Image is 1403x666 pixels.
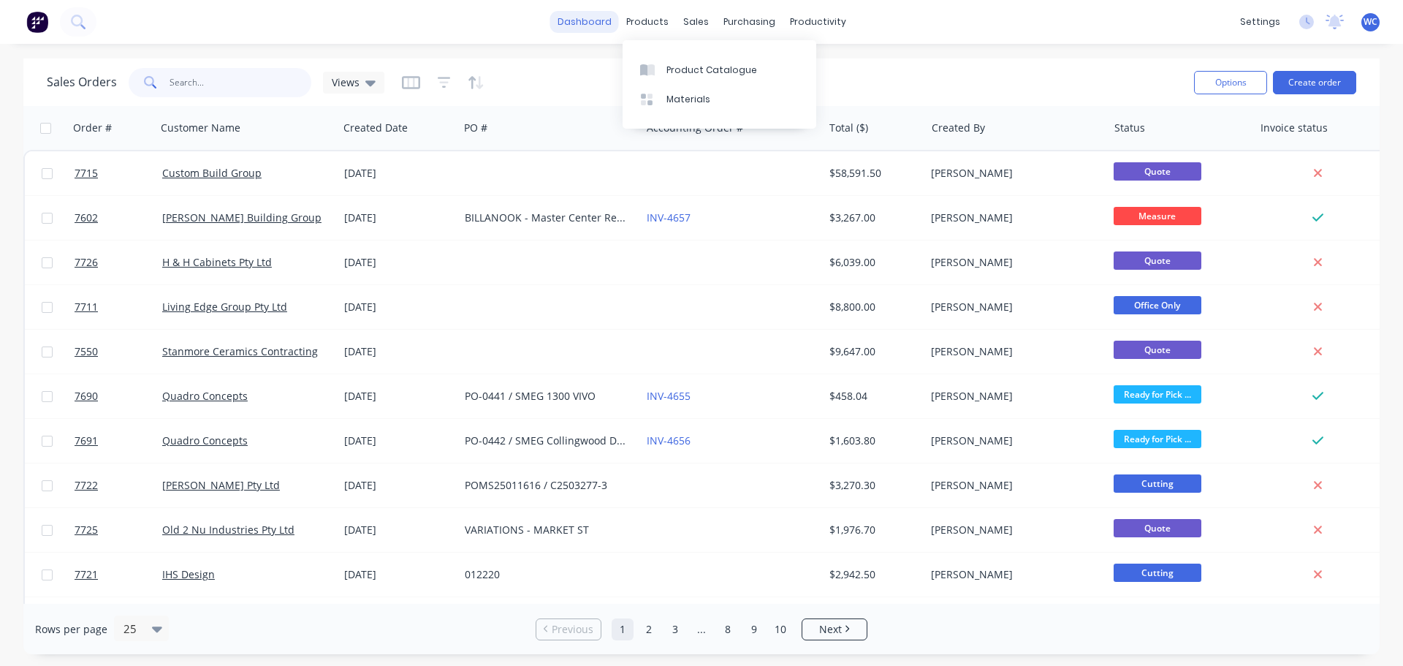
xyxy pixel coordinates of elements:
div: BILLANOOK - Master Center Reception [465,211,627,225]
a: Jump forward [691,618,712,640]
div: [PERSON_NAME] [931,211,1093,225]
span: Cutting [1114,474,1201,493]
span: 7690 [75,389,98,404]
div: Product Catalogue [666,64,757,77]
span: Ready for Pick ... [1114,385,1201,404]
div: $2,942.50 [829,567,915,582]
div: [DATE] [344,211,453,225]
div: sales [676,11,716,33]
span: Office Only [1114,296,1201,314]
div: [PERSON_NAME] [931,523,1093,537]
span: Cutting [1114,564,1201,582]
a: Page 3 [664,618,686,640]
a: 7724 [75,597,162,641]
span: Quote [1114,162,1201,181]
div: [PERSON_NAME] [931,478,1093,493]
a: 7715 [75,151,162,195]
div: $9,647.00 [829,344,915,359]
span: WC [1364,15,1377,29]
a: INV-4656 [647,434,691,447]
div: PO-0441 / SMEG 1300 VIVO [465,389,627,404]
span: Views [332,75,360,90]
input: Search... [170,68,312,97]
div: productivity [783,11,853,33]
a: 7726 [75,241,162,284]
a: 7711 [75,285,162,329]
a: Living Edge Group Pty Ltd [162,300,287,314]
ul: Pagination [530,618,873,640]
a: 7690 [75,374,162,418]
img: Factory [26,11,48,33]
div: $1,603.80 [829,434,915,448]
div: Status [1114,121,1145,135]
a: 7550 [75,330,162,374]
a: Quadro Concepts [162,434,248,447]
a: Page 1 is your current page [612,618,634,640]
div: products [619,11,676,33]
a: Page 8 [717,618,739,640]
span: 7722 [75,478,98,493]
div: Created Date [343,121,408,135]
div: $458.04 [829,389,915,404]
a: Previous page [536,622,601,637]
a: [PERSON_NAME] Pty Ltd [162,478,280,492]
button: Options [1194,71,1267,94]
div: $58,591.50 [829,166,915,181]
a: INV-4657 [647,211,691,224]
a: Quadro Concepts [162,389,248,403]
a: IHS Design [162,567,215,581]
div: $3,270.30 [829,478,915,493]
div: Invoice status [1261,121,1328,135]
div: $1,976.70 [829,523,915,537]
div: Created By [932,121,985,135]
div: purchasing [716,11,783,33]
a: [PERSON_NAME] Building Group [162,211,322,224]
span: Next [819,622,842,637]
div: $6,039.00 [829,255,915,270]
div: Customer Name [161,121,240,135]
div: [PERSON_NAME] [931,434,1093,448]
div: $8,800.00 [829,300,915,314]
div: [PERSON_NAME] [931,389,1093,404]
span: 7725 [75,523,98,537]
div: [DATE] [344,434,453,448]
div: [DATE] [344,255,453,270]
a: Old 2 Nu Industries Pty Ltd [162,523,294,537]
span: Measure [1114,207,1201,225]
div: [PERSON_NAME] [931,344,1093,359]
span: Rows per page [35,622,107,637]
div: VARIATIONS - MARKET ST [465,523,627,537]
div: [PERSON_NAME] [931,166,1093,181]
a: Page 10 [769,618,791,640]
a: Next page [802,622,867,637]
div: $3,267.00 [829,211,915,225]
a: Product Catalogue [623,55,816,84]
div: Order # [73,121,112,135]
span: 7602 [75,211,98,225]
div: [DATE] [344,478,453,493]
div: PO # [464,121,487,135]
span: 7715 [75,166,98,181]
a: 7721 [75,553,162,597]
a: H & H Cabinets Pty Ltd [162,255,272,269]
div: [DATE] [344,567,453,582]
h1: Sales Orders [47,75,117,89]
a: 7722 [75,463,162,507]
div: 012220 [465,567,627,582]
div: [PERSON_NAME] [931,300,1093,314]
div: [PERSON_NAME] [931,567,1093,582]
a: 7725 [75,508,162,552]
div: [DATE] [344,523,453,537]
a: Materials [623,85,816,114]
span: Quote [1114,519,1201,537]
span: 7550 [75,344,98,359]
span: Quote [1114,341,1201,359]
span: Ready for Pick ... [1114,430,1201,448]
a: 7691 [75,419,162,463]
span: 7711 [75,300,98,314]
a: Custom Build Group [162,166,262,180]
span: 7726 [75,255,98,270]
div: [DATE] [344,300,453,314]
div: POMS25011616 / C2503277-3 [465,478,627,493]
span: 7691 [75,434,98,448]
